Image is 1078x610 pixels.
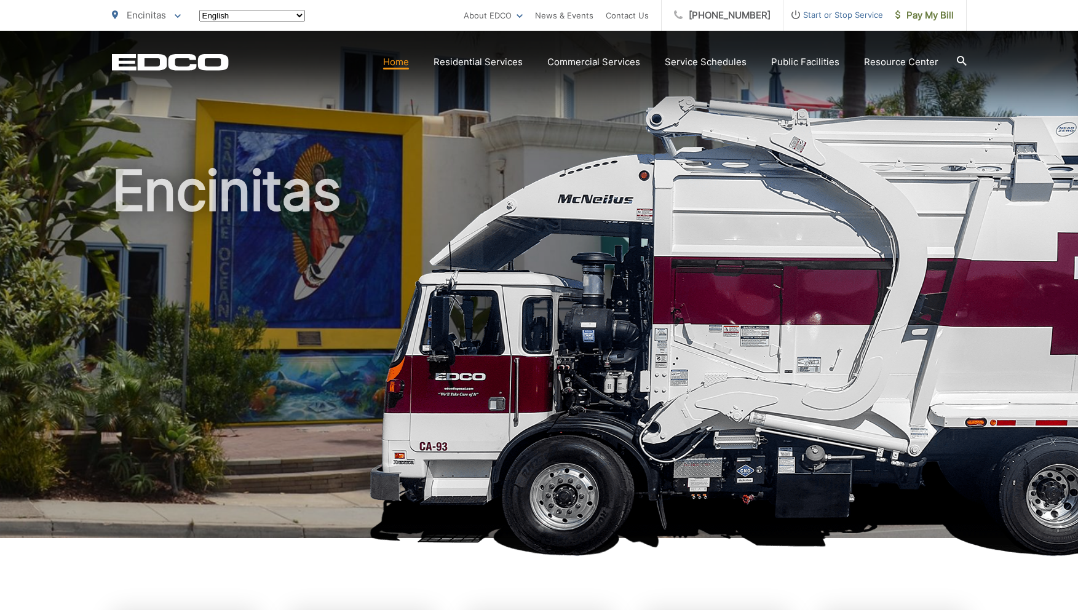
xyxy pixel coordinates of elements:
select: Select a language [199,10,305,22]
a: Service Schedules [665,55,747,69]
a: Public Facilities [771,55,839,69]
a: EDCD logo. Return to the homepage. [112,53,229,71]
a: News & Events [535,8,593,23]
a: Resource Center [864,55,938,69]
h1: Encinitas [112,160,967,549]
span: Pay My Bill [895,8,954,23]
a: About EDCO [464,8,523,23]
a: Contact Us [606,8,649,23]
a: Residential Services [434,55,523,69]
a: Home [383,55,409,69]
a: Commercial Services [547,55,640,69]
span: Encinitas [127,9,166,21]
